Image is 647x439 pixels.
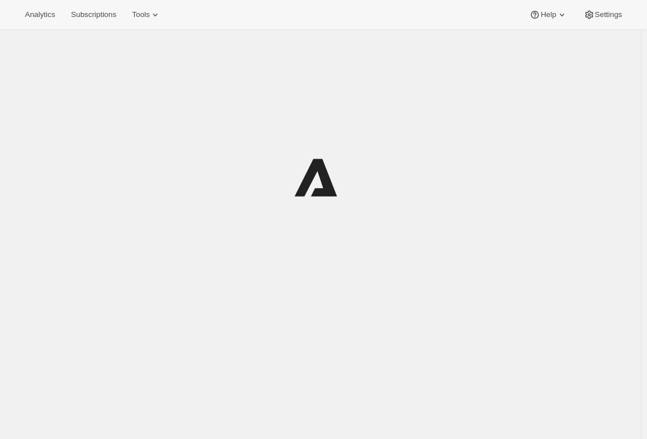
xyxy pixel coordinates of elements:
span: Help [540,10,556,19]
button: Help [522,7,574,23]
button: Analytics [18,7,62,23]
span: Tools [132,10,150,19]
button: Subscriptions [64,7,123,23]
button: Settings [577,7,629,23]
span: Subscriptions [71,10,116,19]
span: Settings [595,10,622,19]
button: Tools [125,7,168,23]
span: Analytics [25,10,55,19]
